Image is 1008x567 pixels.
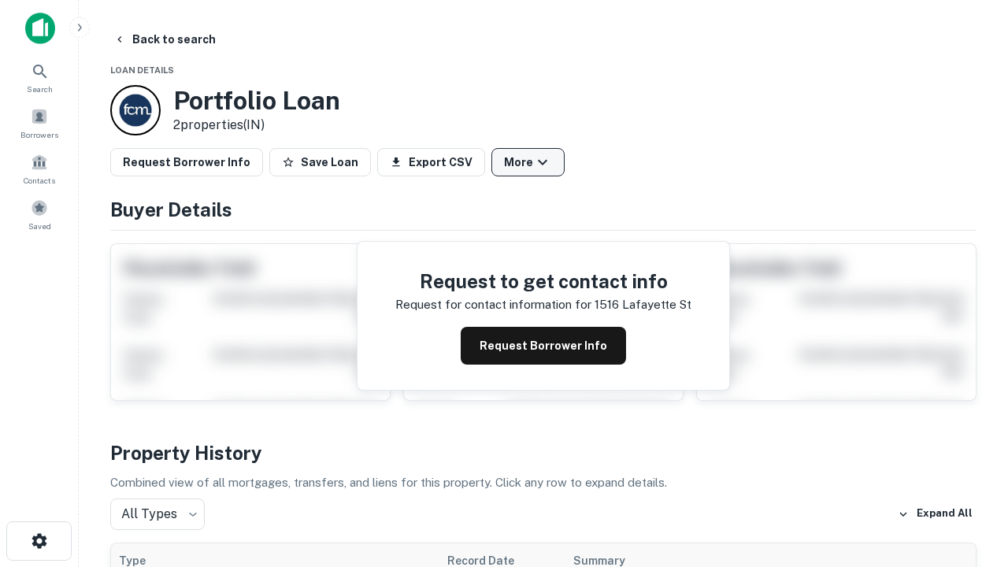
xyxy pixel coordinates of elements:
a: Contacts [5,147,74,190]
span: Borrowers [20,128,58,141]
p: Request for contact information for [395,295,591,314]
span: Contacts [24,174,55,187]
button: Save Loan [269,148,371,176]
a: Borrowers [5,102,74,144]
div: All Types [110,498,205,530]
p: 1516 lafayette st [595,295,691,314]
span: Saved [28,220,51,232]
a: Saved [5,193,74,235]
a: Search [5,56,74,98]
button: Request Borrower Info [110,148,263,176]
h4: Request to get contact info [395,267,691,295]
button: Expand All [894,502,976,526]
img: capitalize-icon.png [25,13,55,44]
h4: Property History [110,439,976,467]
iframe: Chat Widget [929,391,1008,466]
p: Combined view of all mortgages, transfers, and liens for this property. Click any row to expand d... [110,473,976,492]
button: Back to search [107,25,222,54]
h4: Buyer Details [110,195,976,224]
h3: Portfolio Loan [173,86,340,116]
span: Search [27,83,53,95]
button: More [491,148,565,176]
p: 2 properties (IN) [173,116,340,135]
button: Request Borrower Info [461,327,626,365]
button: Export CSV [377,148,485,176]
span: Loan Details [110,65,174,75]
